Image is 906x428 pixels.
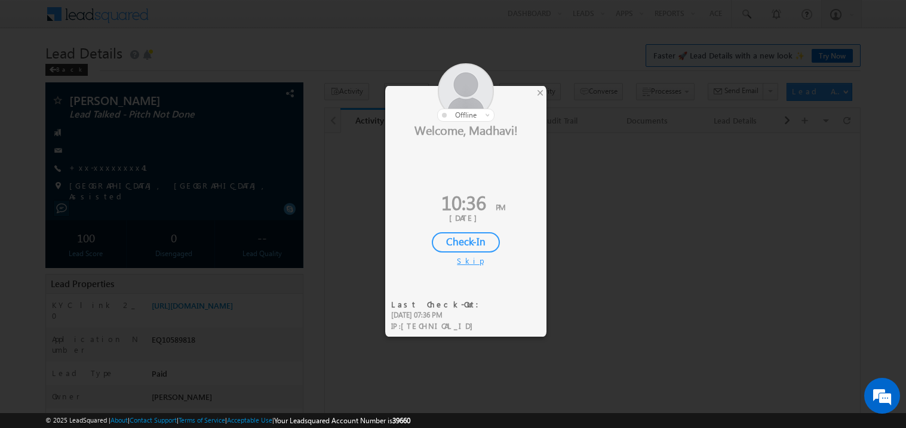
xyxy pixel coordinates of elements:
[496,202,505,212] span: PM
[179,416,225,424] a: Terms of Service
[110,416,128,424] a: About
[392,416,410,425] span: 39660
[391,321,486,332] div: IP :
[391,299,486,310] div: Last Check-Out:
[385,122,546,137] div: Welcome, Madhavi!
[130,416,177,424] a: Contact Support
[534,86,546,99] div: ×
[432,232,500,253] div: Check-In
[457,255,475,266] div: Skip
[391,310,486,321] div: [DATE] 07:36 PM
[274,416,410,425] span: Your Leadsquared Account Number is
[441,189,486,215] span: 10:36
[455,110,477,119] span: offline
[227,416,272,424] a: Acceptable Use
[394,213,538,223] div: [DATE]
[45,415,410,426] span: © 2025 LeadSquared | | | | |
[401,321,479,331] span: [TECHNICAL_ID]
